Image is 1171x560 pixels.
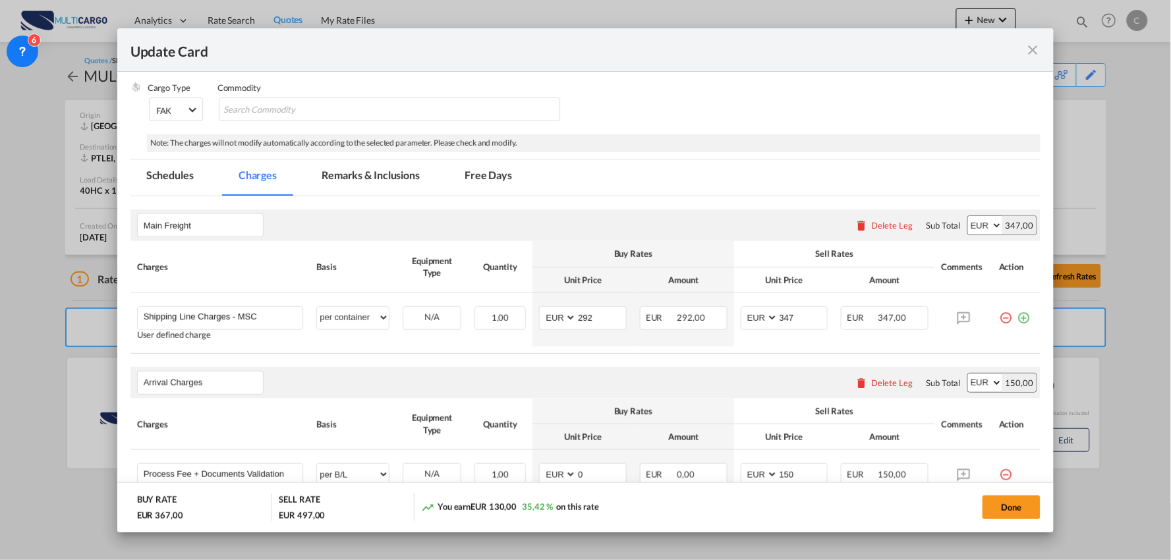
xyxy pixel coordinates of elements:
[855,378,913,388] button: Delete Leg
[1025,42,1041,58] md-icon: icon-close fg-AAA8AD m-0 pointer
[522,501,553,512] span: 35,42 %
[539,405,727,417] div: Buy Rates
[878,312,906,323] span: 347,00
[223,99,344,121] input: Search Commodity
[403,307,461,327] div: N/A
[144,464,303,484] input: Charge Name
[847,312,876,323] span: EUR
[449,159,528,196] md-tab-item: Free Days
[317,464,389,485] select: per B/L
[677,469,695,480] span: 0,00
[144,307,303,327] input: Charge Name
[474,261,526,273] div: Quantity
[927,377,961,389] div: Sub Total
[983,495,1041,519] button: Done
[878,469,906,480] span: 150,00
[474,418,526,430] div: Quantity
[147,134,1041,152] div: Note: The charges will not modify automatically according to the selected parameter. Please check...
[138,307,303,327] md-input-container: Shipping Line Charges - MSC
[149,98,203,121] md-select: Select Cargo type: FAK
[317,307,389,328] select: per container
[872,220,913,231] div: Delete Leg
[144,215,263,235] input: Leg Name
[217,82,261,93] label: Commodity
[646,312,675,323] span: EUR
[992,241,1041,293] th: Action
[316,418,389,430] div: Basis
[137,493,177,509] div: BUY RATE
[156,105,172,116] div: FAK
[935,241,992,293] th: Comments
[117,28,1054,532] md-dialog: Update Card Port ...
[778,307,828,327] input: 347
[130,82,141,92] img: cargo.png
[734,267,835,293] th: Unit Price
[633,267,734,293] th: Amount
[403,464,461,484] div: N/A
[577,307,626,327] input: 292
[855,220,913,231] button: Delete Leg
[992,399,1041,450] th: Action
[421,501,599,515] div: You earn on this rate
[646,469,675,480] span: EUR
[137,330,304,340] div: User defined charge
[223,159,293,196] md-tab-item: Charges
[403,412,461,435] div: Equipment Type
[137,509,183,521] div: EUR 367,00
[741,248,928,260] div: Sell Rates
[539,248,727,260] div: Buy Rates
[1017,306,1030,320] md-icon: icon-plus-circle-outline green-400-fg
[855,219,869,232] md-icon: icon-delete
[471,501,517,512] span: EUR 130,00
[130,42,1025,58] div: Update Card
[130,159,210,196] md-tab-item: Schedules
[927,219,961,231] div: Sub Total
[130,159,542,196] md-pagination-wrapper: Use the left and right arrow keys to navigate between tabs
[872,378,913,388] div: Delete Leg
[577,464,626,484] input: 0
[306,159,436,196] md-tab-item: Remarks & Inclusions
[741,405,928,417] div: Sell Rates
[734,424,835,450] th: Unit Price
[847,469,876,480] span: EUR
[219,98,560,121] md-chips-wrap: Chips container with autocompletion. Enter the text area, type text to search, and then use the u...
[279,493,320,509] div: SELL RATE
[999,463,1012,476] md-icon: icon-minus-circle-outline red-400-fg
[137,418,304,430] div: Charges
[999,306,1012,320] md-icon: icon-minus-circle-outline red-400-fg
[279,509,325,521] div: EUR 497,00
[316,261,389,273] div: Basis
[532,267,633,293] th: Unit Price
[492,312,509,323] span: 1,00
[834,424,935,450] th: Amount
[935,399,992,450] th: Comments
[633,424,734,450] th: Amount
[137,261,304,273] div: Charges
[778,464,828,484] input: 150
[403,255,461,279] div: Equipment Type
[855,376,869,389] md-icon: icon-delete
[1002,374,1037,392] div: 150,00
[677,312,705,323] span: 292,00
[144,373,263,393] input: Leg Name
[138,464,303,484] md-input-container: Process Fee + Documents Validation
[532,424,633,450] th: Unit Price
[1002,216,1037,235] div: 347,00
[148,82,190,93] label: Cargo Type
[492,469,509,480] span: 1,00
[834,267,935,293] th: Amount
[421,501,434,514] md-icon: icon-trending-up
